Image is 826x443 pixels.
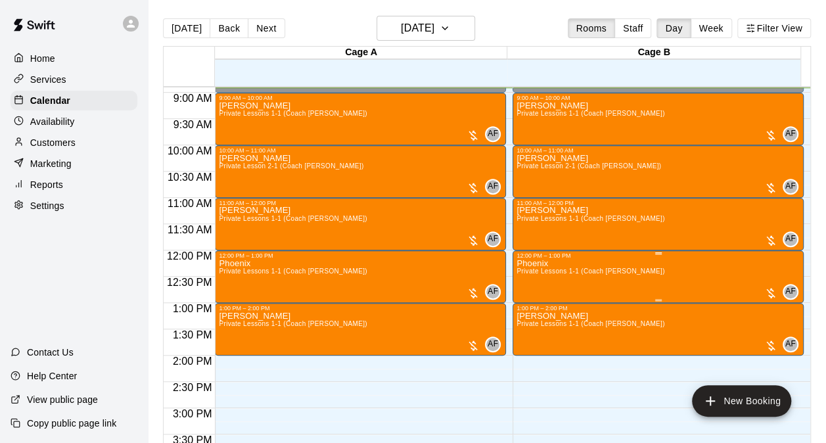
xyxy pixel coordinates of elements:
[377,16,475,41] button: [DATE]
[785,285,796,298] span: AF
[170,329,216,340] span: 1:30 PM
[219,320,367,327] span: Private Lessons 1-1 (Coach [PERSON_NAME])
[30,94,70,107] p: Calendar
[783,231,798,247] div: Andy Fernandez
[27,393,98,406] p: View public page
[783,179,798,195] div: Andy Fernandez
[11,49,137,68] a: Home
[219,162,363,170] span: Private Lesson 2-1 (Coach [PERSON_NAME])
[219,95,502,101] div: 9:00 AM – 10:00 AM
[219,200,502,206] div: 11:00 AM – 12:00 PM
[30,115,75,128] p: Availability
[170,356,216,367] span: 2:00 PM
[210,18,248,38] button: Back
[30,52,55,65] p: Home
[737,18,811,38] button: Filter View
[513,303,804,356] div: 1:00 PM – 2:00 PM: Gunnar
[485,337,501,352] div: Andy Fernandez
[11,175,137,195] a: Reports
[215,198,506,250] div: 11:00 AM – 12:00 PM: Sawyer
[164,277,215,288] span: 12:30 PM
[488,180,498,193] span: AF
[568,18,615,38] button: Rooms
[783,284,798,300] div: Andy Fernandez
[788,284,798,300] span: Andy Fernandez
[513,145,804,198] div: 10:00 AM – 11:00 AM: Mendez
[785,338,796,351] span: AF
[215,303,506,356] div: 1:00 PM – 2:00 PM: Gunnar
[11,196,137,216] a: Settings
[516,268,664,275] span: Private Lessons 1-1 (Coach [PERSON_NAME])
[516,252,800,259] div: 12:00 PM – 1:00 PM
[30,157,72,170] p: Marketing
[788,337,798,352] span: Andy Fernandez
[219,110,367,117] span: Private Lessons 1-1 (Coach [PERSON_NAME])
[164,250,215,262] span: 12:00 PM
[30,136,76,149] p: Customers
[516,110,664,117] span: Private Lessons 1-1 (Coach [PERSON_NAME])
[215,250,506,303] div: 12:00 PM – 1:00 PM: Phoenix
[516,147,800,154] div: 10:00 AM – 11:00 AM
[164,172,216,183] span: 10:30 AM
[164,198,216,209] span: 11:00 AM
[11,154,137,174] a: Marketing
[516,162,661,170] span: Private Lesson 2-1 (Coach [PERSON_NAME])
[485,284,501,300] div: Andy Fernandez
[170,93,216,104] span: 9:00 AM
[11,112,137,131] a: Availability
[788,126,798,142] span: Andy Fernandez
[656,18,691,38] button: Day
[11,91,137,110] a: Calendar
[785,233,796,246] span: AF
[215,47,508,59] div: Cage A
[513,93,804,145] div: 9:00 AM – 10:00 AM: Madilyn OBrien
[785,180,796,193] span: AF
[513,250,804,303] div: 12:00 PM – 1:00 PM: Phoenix
[490,231,501,247] span: Andy Fernandez
[490,126,501,142] span: Andy Fernandez
[490,337,501,352] span: Andy Fernandez
[785,128,796,141] span: AF
[27,417,116,430] p: Copy public page link
[507,47,800,59] div: Cage B
[614,18,652,38] button: Staff
[215,93,506,145] div: 9:00 AM – 10:00 AM: Madilyn OBrien
[485,231,501,247] div: Andy Fernandez
[516,320,664,327] span: Private Lessons 1-1 (Coach [PERSON_NAME])
[788,179,798,195] span: Andy Fernandez
[691,18,732,38] button: Week
[516,95,800,101] div: 9:00 AM – 10:00 AM
[219,252,502,259] div: 12:00 PM – 1:00 PM
[219,215,367,222] span: Private Lessons 1-1 (Coach [PERSON_NAME])
[516,215,664,222] span: Private Lessons 1-1 (Coach [PERSON_NAME])
[488,338,498,351] span: AF
[219,268,367,275] span: Private Lessons 1-1 (Coach [PERSON_NAME])
[219,305,502,312] div: 1:00 PM – 2:00 PM
[485,179,501,195] div: Andy Fernandez
[30,199,64,212] p: Settings
[170,408,216,419] span: 3:00 PM
[30,73,66,86] p: Services
[164,224,216,235] span: 11:30 AM
[488,285,498,298] span: AF
[11,133,137,152] div: Customers
[490,179,501,195] span: Andy Fernandez
[516,200,800,206] div: 11:00 AM – 12:00 PM
[170,119,216,130] span: 9:30 AM
[516,305,800,312] div: 1:00 PM – 2:00 PM
[170,303,216,314] span: 1:00 PM
[248,18,285,38] button: Next
[215,145,506,198] div: 10:00 AM – 11:00 AM: Mendez
[692,385,791,417] button: add
[485,126,501,142] div: Andy Fernandez
[219,147,502,154] div: 10:00 AM – 11:00 AM
[788,231,798,247] span: Andy Fernandez
[488,128,498,141] span: AF
[513,198,804,250] div: 11:00 AM – 12:00 PM: Sawyer
[11,70,137,89] a: Services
